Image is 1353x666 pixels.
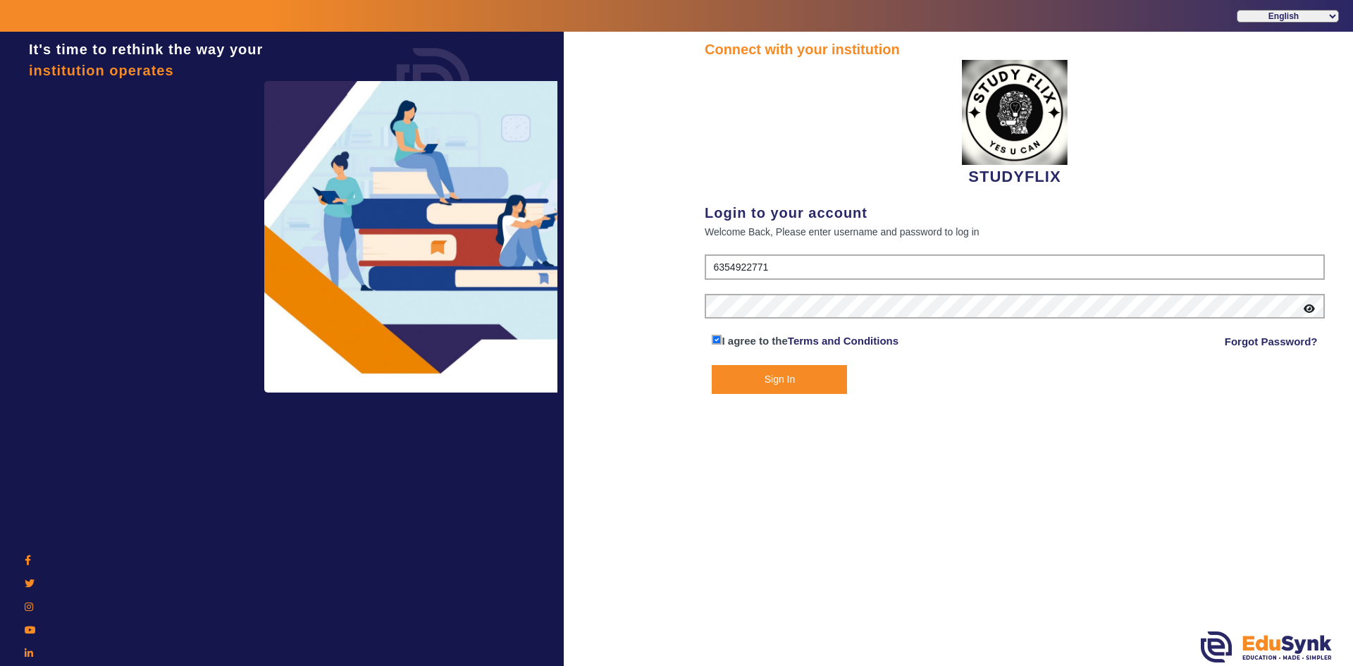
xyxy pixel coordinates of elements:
[705,254,1325,280] input: User Name
[705,39,1325,60] div: Connect with your institution
[1225,333,1318,350] a: Forgot Password?
[788,335,898,347] a: Terms and Conditions
[1201,631,1332,662] img: edusynk.png
[381,32,486,137] img: login.png
[29,63,174,78] span: institution operates
[705,202,1325,223] div: Login to your account
[962,60,1068,165] img: 71dce94a-bed6-4ff3-a9ed-96170f5a9cb7
[29,42,263,57] span: It's time to rethink the way your
[722,335,787,347] span: I agree to the
[705,60,1325,188] div: STUDYFLIX
[712,365,847,394] button: Sign In
[264,81,560,393] img: login3.png
[705,223,1325,240] div: Welcome Back, Please enter username and password to log in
